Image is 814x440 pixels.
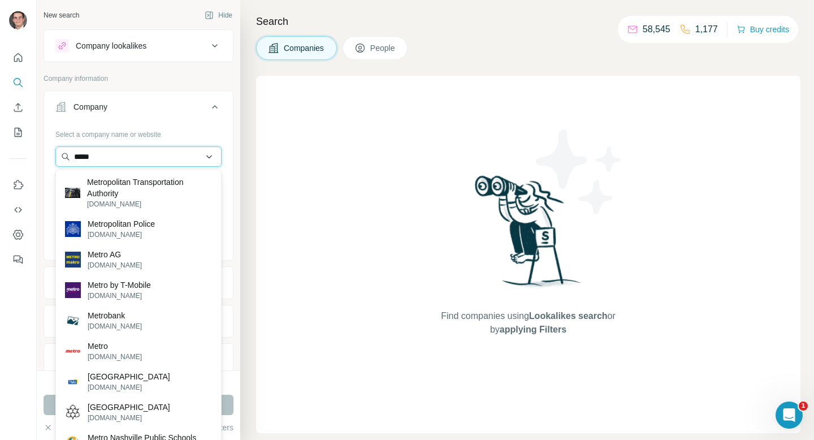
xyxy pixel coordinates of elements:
[256,14,800,29] h4: Search
[9,249,27,270] button: Feedback
[65,404,81,420] img: Manchester Metropolitan University
[695,23,718,36] p: 1,177
[9,72,27,93] button: Search
[643,23,670,36] p: 58,545
[9,97,27,118] button: Enrich CSV
[88,291,151,301] p: [DOMAIN_NAME]
[65,282,81,298] img: Metro by T-Mobile
[65,252,81,268] img: Metro AG
[88,249,142,260] p: Metro AG
[88,413,170,423] p: [DOMAIN_NAME]
[87,176,212,199] p: Metropolitan Transportation Authority
[799,402,808,411] span: 1
[76,40,146,51] div: Company lookalikes
[44,422,76,433] button: Clear
[88,230,155,240] p: [DOMAIN_NAME]
[197,7,240,24] button: Hide
[776,402,803,429] iframe: Intercom live chat
[44,10,79,20] div: New search
[9,200,27,220] button: Use Surfe API
[9,48,27,68] button: Quick start
[88,310,142,321] p: Metrobank
[88,260,142,270] p: [DOMAIN_NAME]
[65,188,80,198] img: Metropolitan Transportation Authority
[44,74,233,84] p: Company information
[88,352,142,362] p: [DOMAIN_NAME]
[370,42,396,54] span: People
[470,172,587,299] img: Surfe Illustration - Woman searching with binoculars
[284,42,325,54] span: Companies
[88,382,170,392] p: [DOMAIN_NAME]
[9,11,27,29] img: Avatar
[438,309,618,337] span: Find companies using or by
[88,279,151,291] p: Metro by T-Mobile
[44,32,233,59] button: Company lookalikes
[65,313,81,329] img: Metrobank
[55,125,222,140] div: Select a company name or website
[87,199,212,209] p: [DOMAIN_NAME]
[73,101,107,113] div: Company
[88,321,142,331] p: [DOMAIN_NAME]
[44,346,233,373] button: Annual revenue ($)
[88,218,155,230] p: Metropolitan Police
[44,93,233,125] button: Company
[9,225,27,245] button: Dashboard
[9,122,27,143] button: My lists
[9,175,27,195] button: Use Surfe on LinkedIn
[737,21,789,37] button: Buy credits
[65,374,81,390] img: Toronto Metropolitan University
[500,325,566,334] span: applying Filters
[44,308,233,335] button: HQ location
[88,402,170,413] p: [GEOGRAPHIC_DATA]
[44,269,233,296] button: Industry
[65,347,81,355] img: Metro
[529,311,608,321] span: Lookalikes search
[65,221,81,237] img: Metropolitan Police
[88,371,170,382] p: [GEOGRAPHIC_DATA]
[88,340,142,352] p: Metro
[529,121,630,223] img: Surfe Illustration - Stars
